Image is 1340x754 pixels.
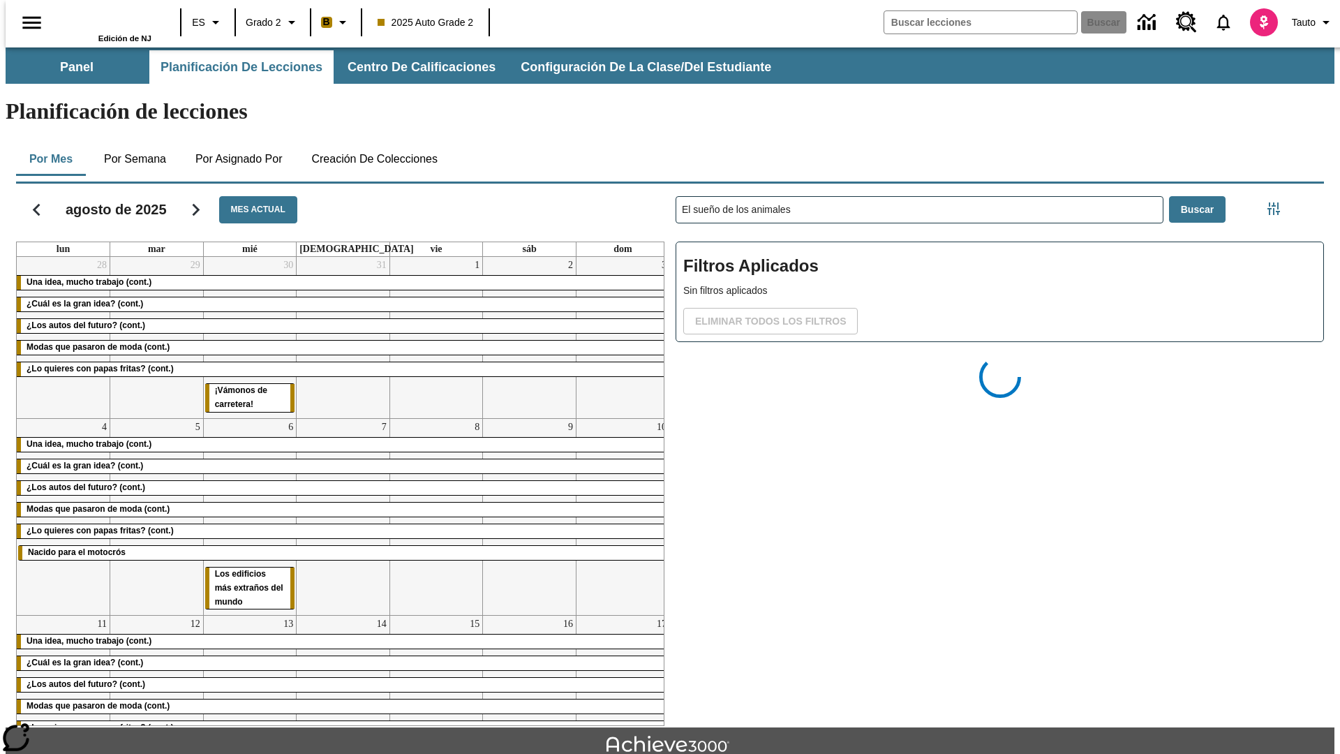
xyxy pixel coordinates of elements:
a: 2 de agosto de 2025 [565,257,576,274]
td: 29 de julio de 2025 [110,257,204,418]
span: ¿Lo quieres con papas fritas? (cont.) [27,526,174,535]
button: Menú lateral de filtros [1260,195,1288,223]
div: ¿Cuál es la gran idea? (cont.) [17,656,669,670]
a: 28 de julio de 2025 [94,257,110,274]
button: Planificación de lecciones [149,50,334,84]
span: ¿Los autos del futuro? (cont.) [27,320,145,330]
td: 31 de julio de 2025 [297,257,390,418]
div: Una idea, mucho trabajo (cont.) [17,635,669,649]
a: 11 de agosto de 2025 [95,616,110,633]
span: B [323,13,330,31]
a: 31 de julio de 2025 [374,257,389,274]
button: Por asignado por [184,142,294,176]
button: Buscar [1169,196,1226,223]
td: 28 de julio de 2025 [17,257,110,418]
span: Tauto [1292,15,1316,30]
div: Calendario [5,178,664,726]
a: Notificaciones [1205,4,1242,40]
a: 9 de agosto de 2025 [565,419,576,436]
div: Portada [61,5,151,43]
td: 4 de agosto de 2025 [17,418,110,616]
button: Abrir el menú lateral [11,2,52,43]
div: ¿Lo quieres con papas fritas? (cont.) [17,524,669,538]
a: miércoles [239,242,260,256]
td: 30 de julio de 2025 [203,257,297,418]
div: Modas que pasaron de moda (cont.) [17,503,669,517]
a: 14 de agosto de 2025 [374,616,389,633]
button: Configuración de la clase/del estudiante [509,50,782,84]
a: 6 de agosto de 2025 [285,419,296,436]
a: Centro de recursos, Se abrirá en una pestaña nueva. [1168,3,1205,41]
td: 9 de agosto de 2025 [483,418,576,616]
div: ¿Lo quieres con papas fritas? (cont.) [17,362,669,376]
a: 15 de agosto de 2025 [467,616,482,633]
p: Sin filtros aplicados [683,283,1316,298]
td: 2 de agosto de 2025 [483,257,576,418]
td: 5 de agosto de 2025 [110,418,204,616]
div: Filtros Aplicados [676,242,1324,342]
div: Nacido para el motocrós [18,546,668,560]
a: 17 de agosto de 2025 [654,616,669,633]
a: 10 de agosto de 2025 [654,419,669,436]
div: Los edificios más extraños del mundo [205,568,295,609]
span: Una idea, mucho trabajo (cont.) [27,439,151,449]
h2: Filtros Aplicados [683,249,1316,283]
span: ¿Cuál es la gran idea? (cont.) [27,299,143,309]
button: Seguir [178,192,214,228]
button: Regresar [19,192,54,228]
div: Buscar [664,178,1324,726]
span: ¿Cuál es la gran idea? (cont.) [27,658,143,667]
a: 13 de agosto de 2025 [281,616,296,633]
span: Edición de NJ [98,34,151,43]
a: viernes [427,242,445,256]
div: Modas que pasaron de moda (cont.) [17,341,669,355]
a: sábado [519,242,539,256]
a: 3 de agosto de 2025 [659,257,669,274]
button: Escoja un nuevo avatar [1242,4,1286,40]
button: Boost El color de la clase es anaranjado claro. Cambiar el color de la clase. [315,10,357,35]
a: 7 de agosto de 2025 [379,419,389,436]
td: 1 de agosto de 2025 [389,257,483,418]
td: 10 de agosto de 2025 [576,418,669,616]
button: Panel [7,50,147,84]
a: 12 de agosto de 2025 [188,616,203,633]
button: Por mes [16,142,86,176]
button: Grado: Grado 2, Elige un grado [240,10,306,35]
input: Buscar lecciones [676,197,1163,223]
a: Centro de información [1129,3,1168,42]
h1: Planificación de lecciones [6,98,1334,124]
button: Creación de colecciones [300,142,449,176]
span: Una idea, mucho trabajo (cont.) [27,636,151,646]
button: Por semana [93,142,177,176]
td: 6 de agosto de 2025 [203,418,297,616]
span: ¿Cuál es la gran idea? (cont.) [27,461,143,471]
a: 29 de julio de 2025 [188,257,203,274]
div: Una idea, mucho trabajo (cont.) [17,276,669,290]
span: ¡Vámonos de carretera! [215,385,267,409]
a: Portada [61,6,151,34]
span: Los edificios más extraños del mundo [215,569,283,607]
button: Perfil/Configuración [1286,10,1340,35]
div: ¿Cuál es la gran idea? (cont.) [17,459,669,473]
td: 3 de agosto de 2025 [576,257,669,418]
span: Una idea, mucho trabajo (cont.) [27,277,151,287]
a: domingo [611,242,634,256]
span: ¿Lo quieres con papas fritas? (cont.) [27,723,174,732]
span: 2025 Auto Grade 2 [378,15,474,30]
div: ¿Los autos del futuro? (cont.) [17,481,669,495]
input: Buscar campo [884,11,1077,34]
a: 1 de agosto de 2025 [472,257,482,274]
span: ¿Lo quieres con papas fritas? (cont.) [27,364,174,374]
a: jueves [297,242,417,256]
div: ¿Los autos del futuro? (cont.) [17,678,669,692]
h2: agosto de 2025 [66,201,167,218]
td: 8 de agosto de 2025 [389,418,483,616]
span: Modas que pasaron de moda (cont.) [27,504,170,514]
img: avatar image [1250,8,1278,36]
button: Mes actual [219,196,297,223]
button: Lenguaje: ES, Selecciona un idioma [186,10,230,35]
span: Modas que pasaron de moda (cont.) [27,701,170,711]
a: lunes [54,242,73,256]
a: 5 de agosto de 2025 [193,419,203,436]
div: Subbarra de navegación [6,50,784,84]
